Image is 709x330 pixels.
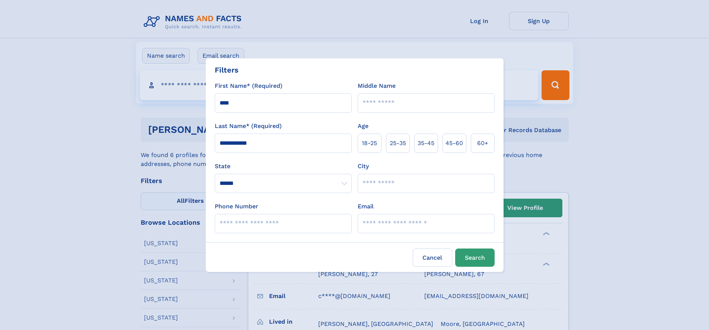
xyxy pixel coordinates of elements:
[215,122,282,131] label: Last Name* (Required)
[215,81,282,90] label: First Name* (Required)
[390,139,406,148] span: 25‑35
[358,202,374,211] label: Email
[215,202,258,211] label: Phone Number
[455,249,495,267] button: Search
[358,81,396,90] label: Middle Name
[215,162,352,171] label: State
[413,249,452,267] label: Cancel
[358,122,368,131] label: Age
[362,139,377,148] span: 18‑25
[215,64,239,76] div: Filters
[418,139,434,148] span: 35‑45
[445,139,463,148] span: 45‑60
[358,162,369,171] label: City
[477,139,488,148] span: 60+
